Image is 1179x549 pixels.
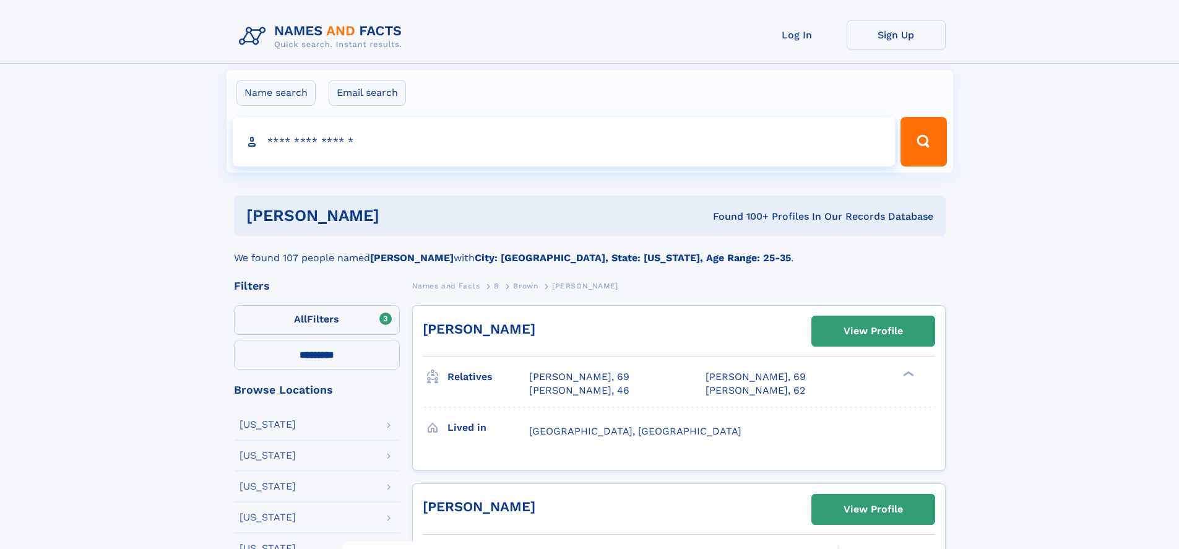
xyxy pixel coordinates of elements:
[812,495,935,524] a: View Profile
[294,313,307,325] span: All
[412,278,480,293] a: Names and Facts
[706,370,806,384] a: [PERSON_NAME], 69
[900,117,946,166] button: Search Button
[447,417,529,438] h3: Lived in
[234,384,400,396] div: Browse Locations
[844,317,903,345] div: View Profile
[812,316,935,346] a: View Profile
[494,282,499,290] span: B
[447,366,529,387] h3: Relatives
[513,282,538,290] span: Brown
[236,80,316,106] label: Name search
[234,236,946,266] div: We found 107 people named with .
[513,278,538,293] a: Brown
[234,20,412,53] img: Logo Names and Facts
[240,451,296,460] div: [US_STATE]
[240,420,296,430] div: [US_STATE]
[546,210,933,223] div: Found 100+ Profiles In Our Records Database
[475,252,791,264] b: City: [GEOGRAPHIC_DATA], State: [US_STATE], Age Range: 25-35
[233,117,896,166] input: search input
[706,384,805,397] a: [PERSON_NAME], 62
[900,370,915,378] div: ❯
[329,80,406,106] label: Email search
[552,282,618,290] span: [PERSON_NAME]
[423,321,535,337] a: [PERSON_NAME]
[847,20,946,50] a: Sign Up
[494,278,499,293] a: B
[234,305,400,335] label: Filters
[748,20,847,50] a: Log In
[240,482,296,491] div: [US_STATE]
[529,425,741,437] span: [GEOGRAPHIC_DATA], [GEOGRAPHIC_DATA]
[529,370,629,384] a: [PERSON_NAME], 69
[423,499,535,514] a: [PERSON_NAME]
[246,208,546,223] h1: [PERSON_NAME]
[844,495,903,524] div: View Profile
[529,384,629,397] a: [PERSON_NAME], 46
[370,252,454,264] b: [PERSON_NAME]
[240,512,296,522] div: [US_STATE]
[234,280,400,292] div: Filters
